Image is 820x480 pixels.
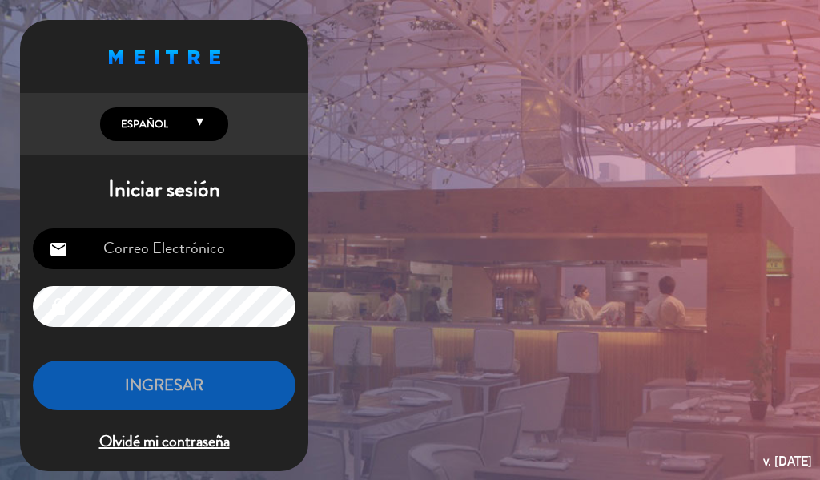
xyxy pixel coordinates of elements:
[33,361,295,411] button: INGRESAR
[117,116,168,132] span: Español
[109,50,220,64] img: MEITRE
[49,297,68,317] i: lock
[33,429,295,455] span: Olvidé mi contraseña
[49,240,68,259] i: email
[33,228,295,269] input: Correo Electrónico
[20,176,308,204] h1: Iniciar sesión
